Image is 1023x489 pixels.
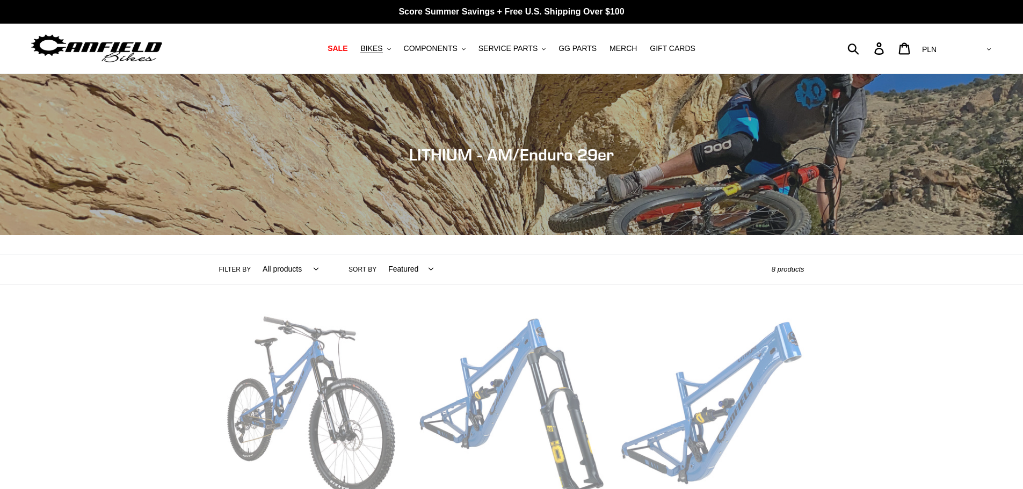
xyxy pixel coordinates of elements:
span: MERCH [610,44,637,53]
input: Search [853,37,881,60]
button: SERVICE PARTS [473,41,551,56]
span: SALE [328,44,347,53]
label: Filter by [219,265,251,274]
span: COMPONENTS [404,44,458,53]
button: BIKES [355,41,396,56]
a: SALE [322,41,353,56]
span: SERVICE PARTS [478,44,538,53]
label: Sort by [349,265,376,274]
img: Canfield Bikes [30,32,164,65]
span: BIKES [360,44,382,53]
button: COMPONENTS [398,41,471,56]
span: LITHIUM - AM/Enduro 29er [409,145,614,164]
a: GIFT CARDS [644,41,701,56]
span: GIFT CARDS [650,44,695,53]
a: GG PARTS [553,41,602,56]
a: MERCH [604,41,642,56]
span: 8 products [772,265,804,273]
span: GG PARTS [558,44,597,53]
